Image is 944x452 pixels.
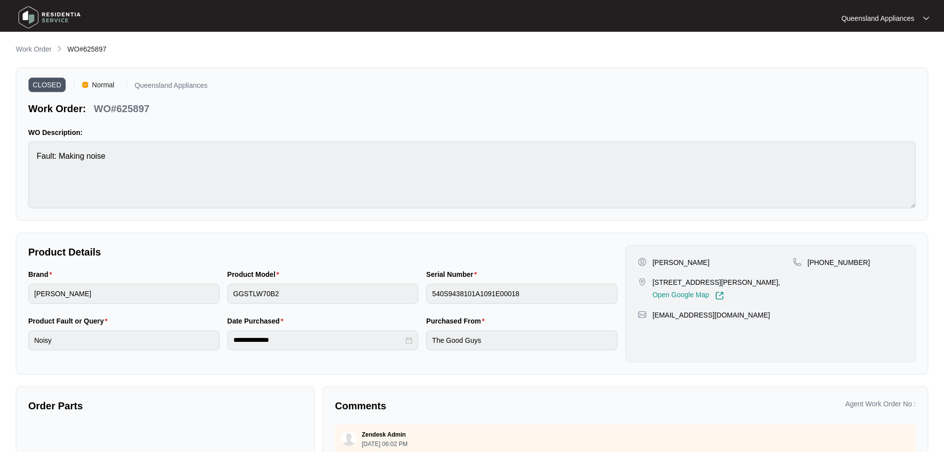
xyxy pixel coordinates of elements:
[638,258,647,266] img: user-pin
[362,431,406,439] p: Zendesk Admin
[67,45,107,53] span: WO#625897
[135,82,208,92] p: Queensland Appliances
[94,102,149,116] p: WO#625897
[28,284,220,304] input: Brand
[923,16,929,21] img: dropdown arrow
[28,399,302,413] p: Order Parts
[638,310,647,319] img: map-pin
[28,102,86,116] p: Work Order:
[56,45,63,53] img: chevron-right
[28,330,220,350] input: Product Fault or Query
[653,291,724,300] a: Open Google Map
[426,284,617,304] input: Serial Number
[426,269,481,279] label: Serial Number
[28,128,916,137] p: WO Description:
[16,44,52,54] p: Work Order
[638,277,647,286] img: map-pin
[227,269,283,279] label: Product Model
[227,316,287,326] label: Date Purchased
[341,431,356,446] img: user.svg
[808,258,870,267] p: [PHONE_NUMBER]
[793,258,802,266] img: map-pin
[88,77,118,92] span: Normal
[335,399,618,413] p: Comments
[15,2,84,32] img: residentia service logo
[28,269,56,279] label: Brand
[28,316,111,326] label: Product Fault or Query
[362,441,407,447] p: [DATE] 06:02 PM
[841,13,914,23] p: Queensland Appliances
[653,277,780,287] p: [STREET_ADDRESS][PERSON_NAME],
[845,399,916,409] p: Agent Work Order No :
[653,258,710,267] p: [PERSON_NAME]
[28,77,66,92] span: CLOSED
[653,310,770,320] p: [EMAIL_ADDRESS][DOMAIN_NAME]
[233,335,404,345] input: Date Purchased
[14,44,54,55] a: Work Order
[715,291,724,300] img: Link-External
[426,330,617,350] input: Purchased From
[28,245,617,259] p: Product Details
[227,284,419,304] input: Product Model
[426,316,489,326] label: Purchased From
[28,141,916,208] textarea: Fault: Making noise
[82,82,88,88] img: Vercel Logo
